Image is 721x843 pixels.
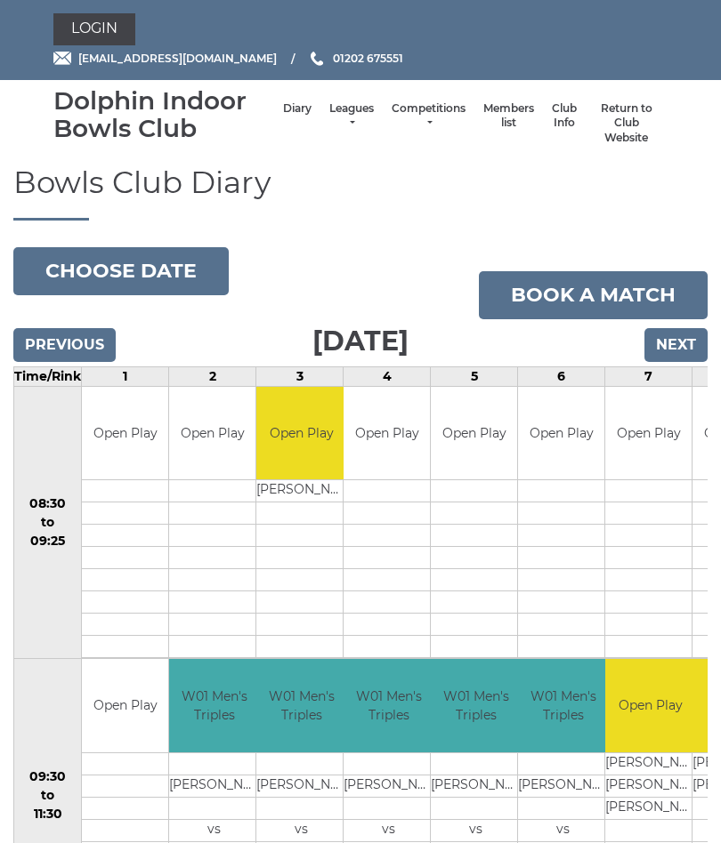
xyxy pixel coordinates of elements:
td: Open Play [82,659,168,752]
h1: Bowls Club Diary [13,166,708,220]
a: Login [53,13,135,45]
img: Email [53,52,71,65]
td: [PERSON_NAME] [518,775,608,797]
div: Dolphin Indoor Bowls Club [53,87,274,142]
td: 5 [431,366,518,386]
td: vs [344,819,433,841]
img: Phone us [311,52,323,66]
td: 1 [82,366,169,386]
a: Phone us 01202 675551 [308,50,403,67]
td: [PERSON_NAME] [344,775,433,797]
td: [PERSON_NAME] [605,752,695,775]
td: [PERSON_NAME] [605,775,695,797]
td: 2 [169,366,256,386]
td: [PERSON_NAME] [256,775,346,797]
td: vs [431,819,521,841]
a: Diary [283,101,312,116]
td: [PERSON_NAME] [169,775,259,797]
td: W01 Men's Triples [431,659,521,752]
td: Open Play [605,659,695,752]
td: vs [169,819,259,841]
td: 3 [256,366,344,386]
td: W01 Men's Triples [256,659,346,752]
td: Open Play [169,387,255,480]
td: Open Play [605,387,692,480]
a: Email [EMAIL_ADDRESS][DOMAIN_NAME] [53,50,277,67]
span: 01202 675551 [333,52,403,65]
a: Return to Club Website [595,101,659,146]
button: Choose date [13,247,229,295]
a: Book a match [479,271,708,319]
td: W01 Men's Triples [518,659,608,752]
input: Next [644,328,708,362]
input: Previous [13,328,116,362]
td: 4 [344,366,431,386]
td: Open Play [431,387,517,480]
td: Open Play [518,387,604,480]
td: Open Play [256,387,346,480]
td: W01 Men's Triples [169,659,259,752]
a: Competitions [392,101,466,131]
a: Club Info [552,101,577,131]
td: Open Play [82,387,168,480]
a: Leagues [329,101,374,131]
td: vs [256,819,346,841]
td: 7 [605,366,693,386]
a: Members list [483,101,534,131]
td: 08:30 to 09:25 [14,386,82,659]
td: [PERSON_NAME] [605,797,695,819]
span: [EMAIL_ADDRESS][DOMAIN_NAME] [78,52,277,65]
td: 6 [518,366,605,386]
td: Open Play [344,387,430,480]
td: Time/Rink [14,366,82,386]
td: vs [518,819,608,841]
td: W01 Men's Triples [344,659,433,752]
td: [PERSON_NAME] [256,480,346,502]
td: [PERSON_NAME] [431,775,521,797]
